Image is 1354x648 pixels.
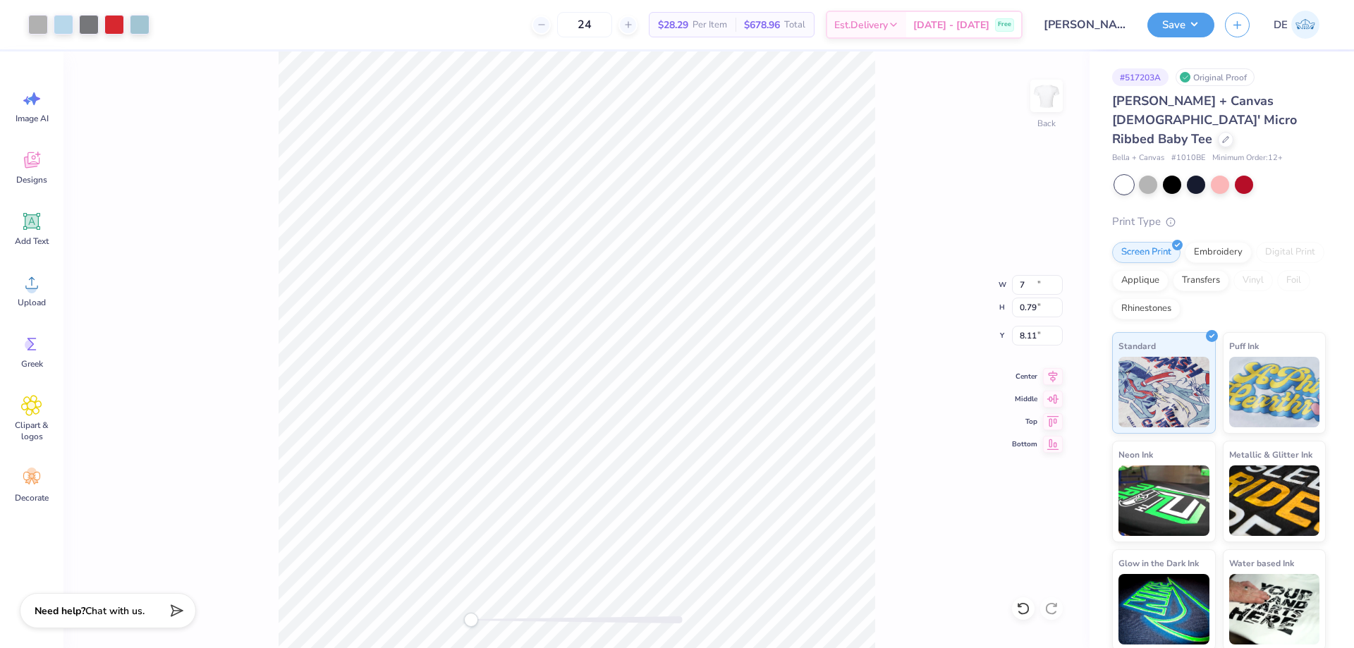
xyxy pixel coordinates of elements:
[1012,416,1037,427] span: Top
[1118,556,1199,570] span: Glow in the Dark Ink
[1173,270,1229,291] div: Transfers
[1233,270,1273,291] div: Vinyl
[834,18,888,32] span: Est. Delivery
[1185,242,1252,263] div: Embroidery
[1112,92,1297,147] span: [PERSON_NAME] + Canvas [DEMOGRAPHIC_DATA]' Micro Ribbed Baby Tee
[1037,117,1056,130] div: Back
[1229,574,1320,644] img: Water based Ink
[15,236,49,247] span: Add Text
[16,113,49,124] span: Image AI
[1229,357,1320,427] img: Puff Ink
[1033,11,1137,39] input: Untitled Design
[1171,152,1205,164] span: # 1010BE
[744,18,780,32] span: $678.96
[1118,574,1209,644] img: Glow in the Dark Ink
[1112,270,1169,291] div: Applique
[557,12,612,37] input: – –
[1274,17,1288,33] span: DE
[85,604,145,618] span: Chat with us.
[1277,270,1310,291] div: Foil
[1118,357,1209,427] img: Standard
[1256,242,1324,263] div: Digital Print
[18,297,46,308] span: Upload
[1112,152,1164,164] span: Bella + Canvas
[1012,393,1037,405] span: Middle
[21,358,43,369] span: Greek
[1212,152,1283,164] span: Minimum Order: 12 +
[784,18,805,32] span: Total
[1229,447,1312,462] span: Metallic & Glitter Ink
[1118,447,1153,462] span: Neon Ink
[1229,556,1294,570] span: Water based Ink
[1229,338,1259,353] span: Puff Ink
[1112,242,1181,263] div: Screen Print
[913,18,989,32] span: [DATE] - [DATE]
[693,18,727,32] span: Per Item
[1291,11,1319,39] img: Djian Evardoni
[1147,13,1214,37] button: Save
[658,18,688,32] span: $28.29
[1176,68,1255,86] div: Original Proof
[464,613,478,627] div: Accessibility label
[1118,465,1209,536] img: Neon Ink
[1012,439,1037,450] span: Bottom
[1112,298,1181,319] div: Rhinestones
[1112,68,1169,86] div: # 517203A
[1267,11,1326,39] a: DE
[1032,82,1061,110] img: Back
[1112,214,1326,230] div: Print Type
[1118,338,1156,353] span: Standard
[998,20,1011,30] span: Free
[1229,465,1320,536] img: Metallic & Glitter Ink
[16,174,47,185] span: Designs
[15,492,49,503] span: Decorate
[35,604,85,618] strong: Need help?
[1012,371,1037,382] span: Center
[8,420,55,442] span: Clipart & logos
